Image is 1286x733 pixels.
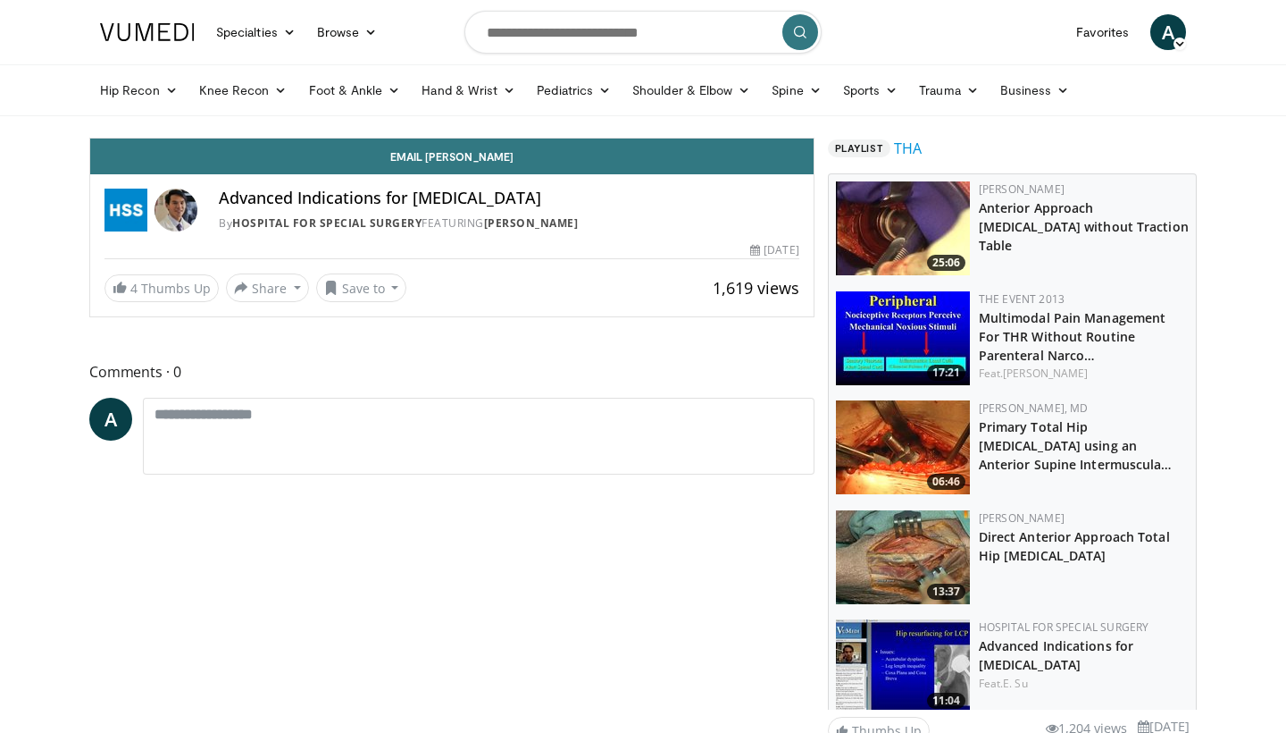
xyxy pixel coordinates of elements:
a: The Event 2013 [979,291,1065,307]
a: Trauma [908,72,990,108]
a: 13:37 [836,510,970,604]
span: 17:21 [927,365,965,381]
div: [DATE] [750,242,798,258]
img: 9upAlZOa1Rr5wgaX4xMDoxOmdtO40mAx.150x105_q85_crop-smart_upscale.jpg [836,181,970,275]
a: A [1150,14,1186,50]
a: Multimodal Pain Management For THR Without Routine Parenteral Narco… [979,309,1166,364]
a: [PERSON_NAME] [979,181,1065,197]
a: Anterior Approach [MEDICAL_DATA] without Traction Table [979,199,1189,254]
img: bKdxKv0jK92UJBOH4xMDoxOjBrO-I4W8.150x105_q85_crop-smart_upscale.jpg [836,291,970,385]
button: Save to [316,274,407,302]
div: Feat. [979,676,1189,692]
a: Business [990,72,1081,108]
a: Favorites [1065,14,1140,50]
a: Spine [761,72,831,108]
a: 25:06 [836,181,970,275]
a: THA [894,138,922,159]
span: 06:46 [927,474,965,490]
a: Sports [832,72,909,108]
button: Share [226,274,309,302]
a: [PERSON_NAME] [1003,366,1088,381]
span: 1,619 views [713,277,799,299]
a: [PERSON_NAME] [484,215,579,231]
img: VuMedi Logo [100,23,195,41]
a: Hand & Wrist [411,72,526,108]
span: 13:37 [927,584,965,600]
span: Playlist [828,139,890,157]
img: 294118_0000_1.png.150x105_q85_crop-smart_upscale.jpg [836,510,970,604]
a: Shoulder & Elbow [622,72,761,108]
a: Knee Recon [188,72,298,108]
img: 263423_3.png.150x105_q85_crop-smart_upscale.jpg [836,400,970,494]
a: E. Su [1003,676,1028,691]
a: Pediatrics [526,72,622,108]
a: [PERSON_NAME] [979,510,1065,526]
h4: Advanced Indications for [MEDICAL_DATA] [219,189,799,208]
a: A [89,398,132,441]
a: Browse [306,14,388,50]
a: Primary Total Hip [MEDICAL_DATA] using an Anterior Supine Intermuscula… [979,418,1173,473]
a: Foot & Ankle [298,72,412,108]
img: d5ySKFN8UhyXrjO34xMDoxOjB1O8AjAz.150x105_q85_crop-smart_upscale.jpg [836,619,970,713]
span: 25:06 [927,255,965,271]
img: Avatar [154,189,197,232]
a: Hospital for Special Surgery [232,215,422,231]
a: 17:21 [836,291,970,385]
a: Hospital for Special Surgery [979,619,1149,635]
img: Hospital for Special Surgery [104,189,147,232]
a: Direct Anterior Approach Total Hip [MEDICAL_DATA] [979,528,1170,564]
a: Specialties [205,14,306,50]
a: 4 Thumbs Up [104,274,219,302]
a: 06:46 [836,400,970,494]
a: Advanced Indications for [MEDICAL_DATA] [979,637,1133,673]
div: By FEATURING [219,215,799,232]
span: 4 [130,280,138,297]
a: 11:04 [836,619,970,713]
a: [PERSON_NAME], MD [979,400,1089,416]
input: Search topics, interventions [464,11,822,54]
div: Feat. [979,366,1189,382]
a: Hip Recon [89,72,188,108]
span: 11:04 [927,693,965,709]
span: Comments 0 [89,360,814,383]
a: Email [PERSON_NAME] [90,139,814,174]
